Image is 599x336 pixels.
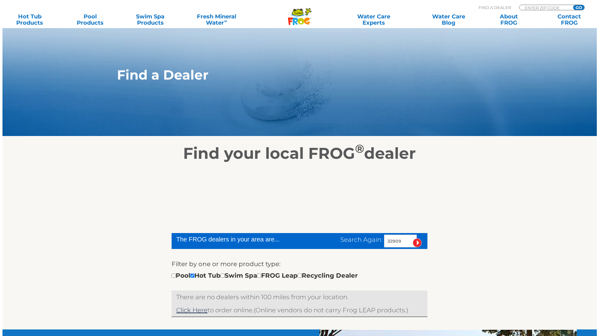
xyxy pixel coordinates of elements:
sup: ® [355,142,364,156]
input: GO [573,5,584,10]
label: Filter by one or more product type: [172,259,280,269]
p: Find A Dealer [479,5,511,10]
span: Search Again: [340,236,382,243]
div: Pool Hot Tub Swim Spa FROG Leap Recycling Dealer [172,270,358,280]
input: Submit [413,238,422,247]
a: AboutFROG [485,13,532,26]
a: Water CareBlog [425,13,472,26]
a: Swim SpaProducts [127,13,174,26]
a: PoolProducts [66,13,113,26]
p: There are no dealers within 100 miles from your location. [176,292,423,302]
p: (Online vendors do not carry Frog LEAP products.) [176,305,423,315]
a: Click Here [176,306,207,314]
input: Zip Code Form [524,5,566,10]
h2: Find your local FROG dealer [108,144,491,163]
a: ContactFROG [546,13,593,26]
a: Water CareExperts [335,13,412,26]
a: Fresh MineralWater∞ [187,13,246,26]
sup: ∞ [224,18,227,23]
h1: Find a Dealer [117,67,453,82]
a: Hot TubProducts [6,13,53,26]
div: The FROG dealers in your area are... [176,235,302,244]
span: to order online. [176,306,254,314]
